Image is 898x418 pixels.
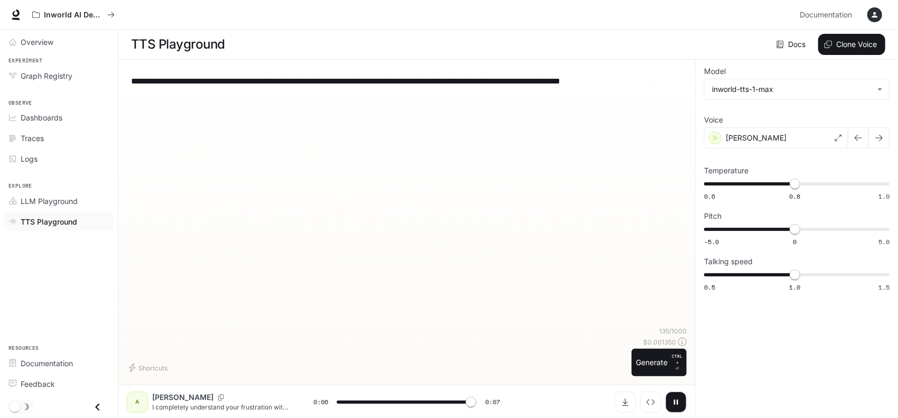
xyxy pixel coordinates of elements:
span: Logs [21,153,38,164]
span: LLM Playground [21,196,78,207]
button: All workspaces [27,4,119,25]
p: Voice [704,116,723,124]
a: Logs [4,150,114,168]
p: CTRL + [672,353,682,366]
p: 135 / 1000 [659,327,687,336]
span: -5.0 [704,237,719,246]
div: inworld-tts-1-max [712,84,872,95]
p: $ 0.001350 [643,338,676,347]
button: Clone Voice [818,34,885,55]
span: Traces [21,133,44,144]
span: 1.0 [789,283,800,292]
a: Docs [774,34,810,55]
p: Talking speed [704,258,753,265]
p: Model [704,68,726,75]
span: TTS Playground [21,216,77,227]
button: Download audio [615,392,636,413]
button: Inspect [640,392,661,413]
a: TTS Playground [4,212,114,231]
span: Graph Registry [21,70,72,81]
span: 0.8 [789,192,800,201]
button: Copy Voice ID [214,394,228,401]
p: Temperature [704,167,748,174]
p: Pitch [704,212,721,220]
span: Dark mode toggle [10,401,20,412]
span: 0.5 [704,283,715,292]
p: I completely understand your frustration with this situation. Let me look into your account detai... [152,403,288,412]
div: inworld-tts-1-max [705,79,889,99]
button: Close drawer [86,396,109,418]
span: Feedback [21,378,55,389]
div: A [129,394,146,411]
a: Feedback [4,375,114,393]
span: 1.0 [878,192,890,201]
span: 0 [793,237,797,246]
p: Inworld AI Demos [44,11,103,20]
p: [PERSON_NAME] [152,392,214,403]
a: Documentation [795,4,860,25]
a: Traces [4,129,114,147]
p: [PERSON_NAME] [726,133,786,143]
a: Documentation [4,354,114,373]
a: Dashboards [4,108,114,127]
span: 0:07 [485,397,500,407]
span: 1.5 [878,283,890,292]
span: Documentation [800,8,852,22]
a: Overview [4,33,114,51]
span: Documentation [21,358,73,369]
p: ⏎ [672,353,682,372]
span: 0:06 [313,397,328,407]
span: Dashboards [21,112,62,123]
h1: TTS Playground [131,34,225,55]
span: 0.6 [704,192,715,201]
span: 5.0 [878,237,890,246]
button: Shortcuts [127,359,172,376]
a: LLM Playground [4,192,114,210]
a: Graph Registry [4,67,114,85]
button: GenerateCTRL +⏎ [632,349,687,376]
span: Overview [21,36,53,48]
